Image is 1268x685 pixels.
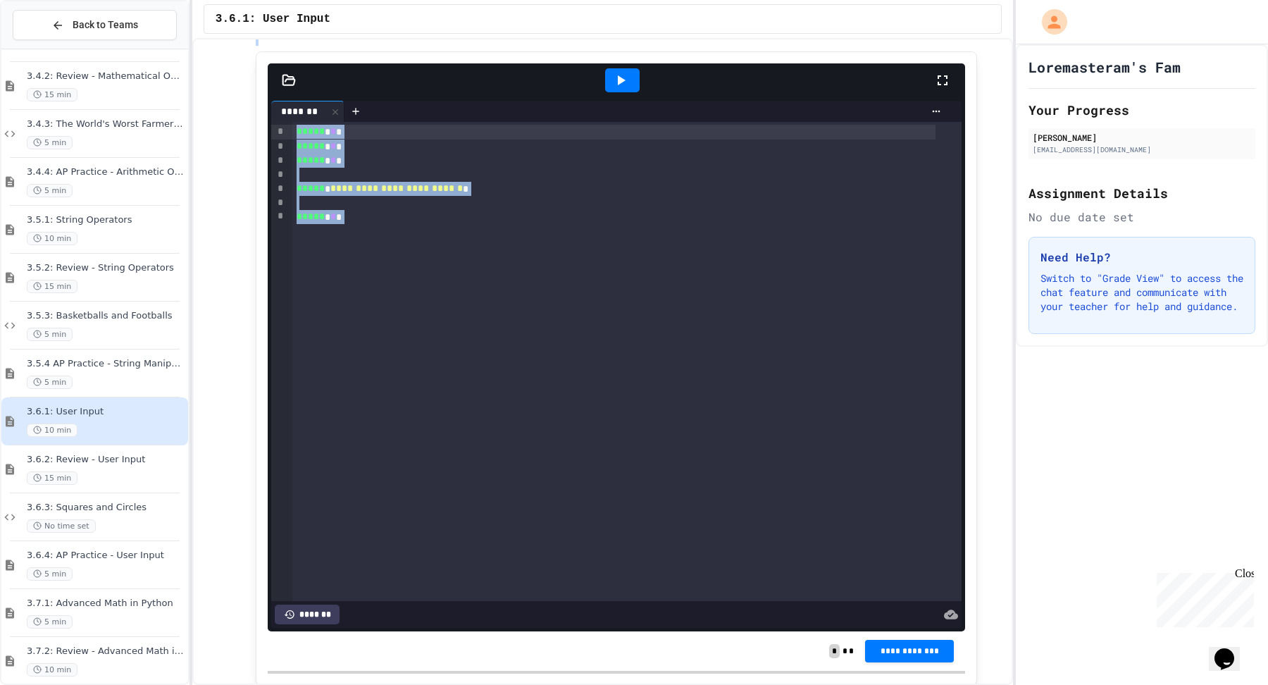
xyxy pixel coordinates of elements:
[1040,249,1243,266] h3: Need Help?
[27,519,96,533] span: No time set
[1209,629,1254,671] iframe: chat widget
[27,663,77,677] span: 10 min
[1028,57,1181,77] h1: Loremasteram's Fam
[27,424,77,437] span: 10 min
[27,214,185,226] span: 3.5.1: String Operators
[27,232,77,245] span: 10 min
[1033,131,1251,144] div: [PERSON_NAME]
[1151,567,1254,627] iframe: chat widget
[27,136,73,149] span: 5 min
[27,567,73,581] span: 5 min
[73,18,138,32] span: Back to Teams
[27,88,77,101] span: 15 min
[1027,6,1071,38] div: My Account
[27,358,185,370] span: 3.5.4 AP Practice - String Manipulation
[27,328,73,341] span: 5 min
[1028,183,1255,203] h2: Assignment Details
[27,454,185,466] span: 3.6.2: Review - User Input
[27,280,77,293] span: 15 min
[1028,100,1255,120] h2: Your Progress
[6,6,97,90] div: Chat with us now!Close
[27,310,185,322] span: 3.5.3: Basketballs and Footballs
[27,70,185,82] span: 3.4.2: Review - Mathematical Operators
[13,10,177,40] button: Back to Teams
[27,646,185,658] span: 3.7.2: Review - Advanced Math in Python
[216,11,330,27] span: 3.6.1: User Input
[27,598,185,610] span: 3.7.1: Advanced Math in Python
[27,184,73,197] span: 5 min
[1028,209,1255,226] div: No due date set
[27,615,73,629] span: 5 min
[1033,144,1251,155] div: [EMAIL_ADDRESS][DOMAIN_NAME]
[27,406,185,418] span: 3.6.1: User Input
[1040,271,1243,314] p: Switch to "Grade View" to access the chat feature and communicate with your teacher for help and ...
[27,118,185,130] span: 3.4.3: The World's Worst Farmers Market
[27,376,73,389] span: 5 min
[27,502,185,514] span: 3.6.3: Squares and Circles
[27,166,185,178] span: 3.4.4: AP Practice - Arithmetic Operators
[27,471,77,485] span: 15 min
[27,262,185,274] span: 3.5.2: Review - String Operators
[27,550,185,562] span: 3.6.4: AP Practice - User Input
